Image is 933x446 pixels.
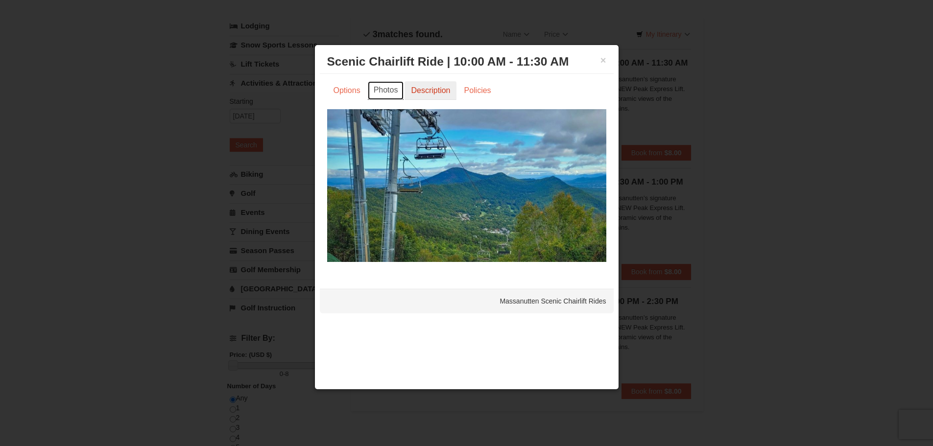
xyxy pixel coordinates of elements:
[327,109,606,262] img: 24896431-1-a2e2611b.jpg
[327,54,606,69] h3: Scenic Chairlift Ride | 10:00 AM - 11:30 AM
[600,55,606,65] button: ×
[405,81,456,100] a: Description
[368,81,404,100] a: Photos
[457,81,497,100] a: Policies
[327,81,367,100] a: Options
[320,289,614,313] div: Massanutten Scenic Chairlift Rides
